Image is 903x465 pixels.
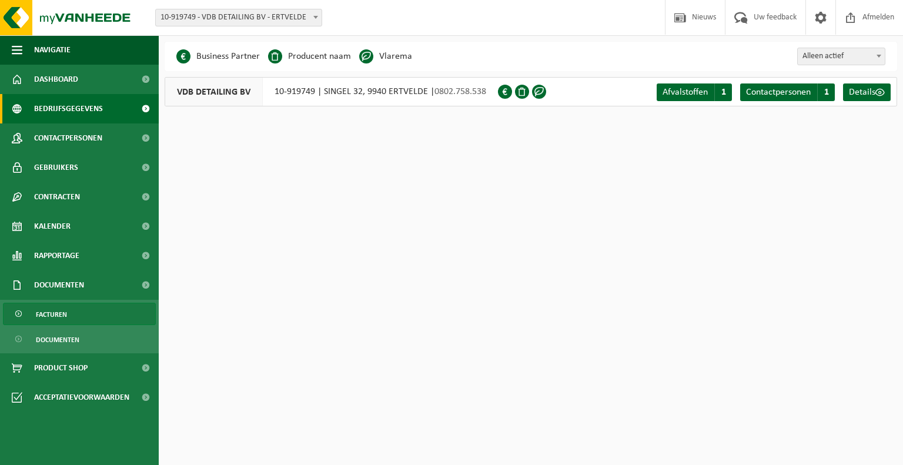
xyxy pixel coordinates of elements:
[663,88,708,97] span: Afvalstoffen
[34,153,78,182] span: Gebruikers
[36,329,79,351] span: Documenten
[34,270,84,300] span: Documenten
[155,9,322,26] span: 10-919749 - VDB DETAILING BV - ERTVELDE
[34,65,78,94] span: Dashboard
[34,123,102,153] span: Contactpersonen
[34,35,71,65] span: Navigatie
[714,83,732,101] span: 1
[165,77,498,106] div: 10-919749 | SINGEL 32, 9940 ERTVELDE |
[740,83,835,101] a: Contactpersonen 1
[34,182,80,212] span: Contracten
[268,48,351,65] li: Producent naam
[165,78,263,106] span: VDB DETAILING BV
[34,383,129,412] span: Acceptatievoorwaarden
[156,9,322,26] span: 10-919749 - VDB DETAILING BV - ERTVELDE
[798,48,885,65] span: Alleen actief
[434,87,486,96] span: 0802.758.538
[36,303,67,326] span: Facturen
[657,83,732,101] a: Afvalstoffen 1
[843,83,891,101] a: Details
[359,48,412,65] li: Vlarema
[746,88,811,97] span: Contactpersonen
[34,212,71,241] span: Kalender
[176,48,260,65] li: Business Partner
[3,328,156,350] a: Documenten
[849,88,875,97] span: Details
[34,353,88,383] span: Product Shop
[34,241,79,270] span: Rapportage
[797,48,885,65] span: Alleen actief
[34,94,103,123] span: Bedrijfsgegevens
[817,83,835,101] span: 1
[3,303,156,325] a: Facturen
